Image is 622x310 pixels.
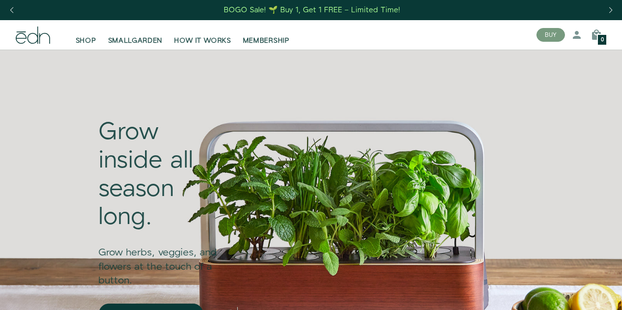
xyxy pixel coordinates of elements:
[108,36,163,46] span: SMALLGARDEN
[601,37,604,43] span: 0
[237,24,296,46] a: MEMBERSHIP
[546,281,612,305] iframe: Opens a widget where you can find more information
[224,5,400,15] div: BOGO Sale! 🌱 Buy 1, Get 1 FREE – Limited Time!
[99,118,227,231] div: Grow inside all season long.
[223,2,401,18] a: BOGO Sale! 🌱 Buy 1, Get 1 FREE – Limited Time!
[243,36,290,46] span: MEMBERSHIP
[536,28,565,42] button: BUY
[99,232,227,288] div: Grow herbs, veggies, and flowers at the touch of a button.
[168,24,237,46] a: HOW IT WORKS
[102,24,169,46] a: SMALLGARDEN
[70,24,102,46] a: SHOP
[76,36,96,46] span: SHOP
[174,36,231,46] span: HOW IT WORKS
